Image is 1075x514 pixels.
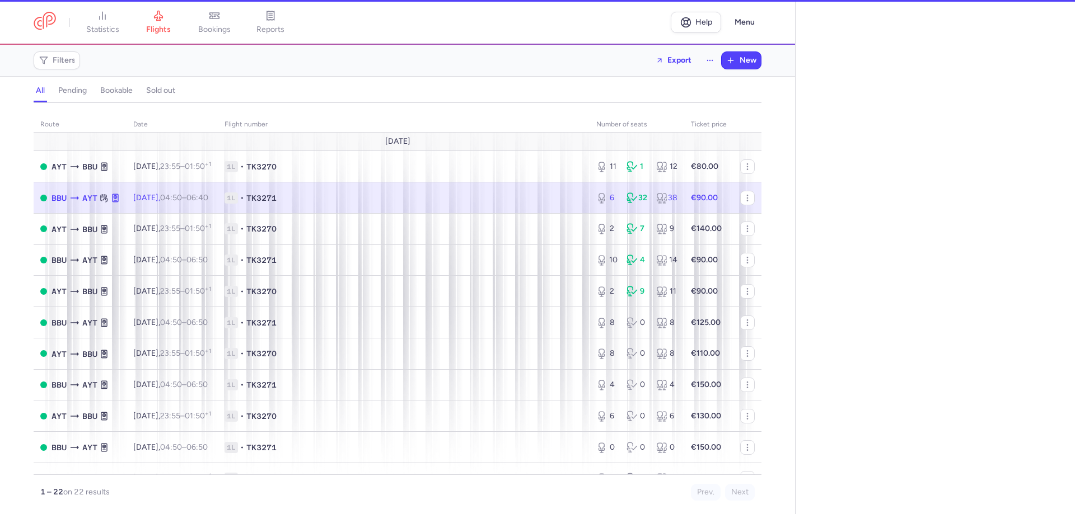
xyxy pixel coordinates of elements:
div: 2 [596,286,618,297]
span: AYT [52,285,67,298]
span: statistics [86,25,119,35]
time: 23:55 [160,411,180,421]
th: Flight number [218,116,590,133]
span: 1L [225,442,238,453]
span: [DATE], [133,193,208,202]
span: TK3271 [246,254,277,266]
span: [DATE], [133,318,208,327]
span: 1L [225,192,238,204]
button: Menu [728,12,761,33]
th: date [127,116,218,133]
span: • [240,317,244,328]
span: TK3271 [246,192,277,204]
span: AYT [52,410,67,422]
div: 38 [656,192,677,204]
time: 23:55 [160,286,180,296]
strong: €110.00 [691,348,720,358]
button: Next [725,484,755,501]
div: 0 [627,317,648,328]
div: 8 [656,348,677,359]
div: 8 [596,317,618,328]
div: 11 [596,161,618,172]
strong: €90.00 [691,286,718,296]
span: AYT [82,192,97,204]
span: BBU [82,223,97,235]
div: 10 [596,254,618,266]
time: 04:50 [160,318,182,327]
span: AYT [52,473,67,485]
div: 0 [596,442,618,453]
time: 04:50 [160,255,182,265]
div: 9 [656,223,677,234]
time: 06:40 [186,193,208,202]
span: – [160,318,208,327]
time: 01:50 [185,348,211,358]
strong: 1 – 22 [40,487,63,497]
button: Prev. [691,484,721,501]
span: TK3270 [246,223,277,234]
time: 06:50 [186,442,208,452]
div: 11 [656,286,677,297]
a: CitizenPlane red outlined logo [34,12,56,32]
th: number of seats [590,116,684,133]
strong: €150.00 [691,380,721,389]
span: TK3271 [246,317,277,328]
span: TK3270 [246,473,277,484]
time: 06:50 [186,255,208,265]
span: 1L [225,161,238,172]
strong: €90.00 [691,255,718,265]
span: – [160,348,211,358]
time: 23:55 [160,348,180,358]
span: BBU [52,317,67,329]
span: [DATE] [385,137,410,146]
time: 01:50 [185,162,211,171]
span: on 22 results [63,487,110,497]
div: 8 [656,317,677,328]
span: New [740,56,756,65]
time: 01:50 [185,286,211,296]
span: BBU [82,348,97,360]
time: 23:55 [160,224,180,233]
th: route [34,116,127,133]
span: – [160,380,208,389]
span: AYT [82,254,97,266]
time: 01:50 [185,411,211,421]
span: • [240,192,244,204]
span: reports [256,25,284,35]
div: 6 [596,411,618,422]
span: 1L [225,317,238,328]
span: [DATE], [133,380,208,389]
span: bookings [198,25,231,35]
th: Ticket price [684,116,733,133]
span: • [240,223,244,234]
a: flights [130,10,186,35]
span: BBU [52,379,67,391]
span: [DATE], [133,442,208,452]
span: – [160,162,211,171]
sup: +1 [205,161,211,168]
strong: €90.00 [691,193,718,202]
time: 04:50 [160,380,182,389]
time: 23:55 [160,162,180,171]
div: 4 [596,379,618,390]
span: • [240,411,244,422]
div: 7 [627,223,648,234]
span: 1L [225,379,238,390]
span: – [160,286,211,296]
a: statistics [74,10,130,35]
div: 6 [656,411,677,422]
div: 8 [596,473,618,484]
strong: €150.00 [691,442,721,452]
span: [DATE], [133,473,211,483]
span: TK3271 [246,379,277,390]
div: 32 [627,192,648,204]
span: – [160,411,211,421]
span: BBU [52,254,67,266]
span: BBU [82,285,97,298]
sup: +1 [205,347,211,355]
sup: +1 [205,410,211,417]
div: 8 [596,348,618,359]
strong: €140.00 [691,224,722,233]
span: BBU [52,441,67,454]
div: 0 [627,473,648,484]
